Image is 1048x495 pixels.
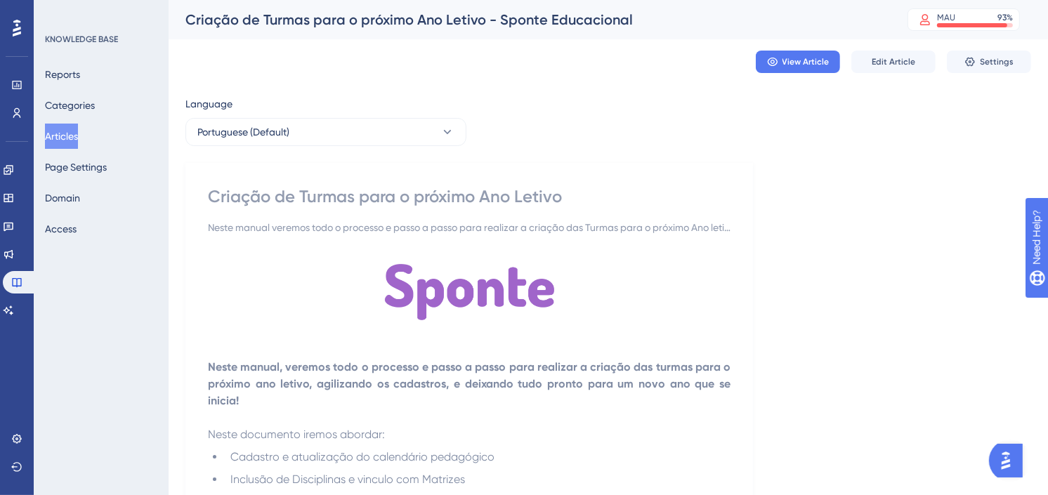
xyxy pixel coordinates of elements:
span: Need Help? [33,4,88,20]
button: Edit Article [851,51,936,73]
span: Edit Article [872,56,915,67]
div: KNOWLEDGE BASE [45,34,118,45]
button: Access [45,216,77,242]
button: Settings [947,51,1031,73]
span: View Article [782,56,830,67]
button: View Article [756,51,840,73]
span: Inclusão de Disciplinas e vinculo com Matrizes [230,473,465,486]
button: Domain [45,185,80,211]
button: Page Settings [45,154,107,180]
div: Criação de Turmas para o próximo Ano Letivo - Sponte Educacional [185,10,872,29]
span: Settings [980,56,1014,67]
span: Language [185,95,232,112]
strong: Neste manual, veremos todo o processo e passo a passo para realizar a criação das turmas para o p... [208,360,733,407]
div: 93 % [997,12,1013,23]
button: Reports [45,62,80,87]
button: Portuguese (Default) [185,118,466,146]
button: Articles [45,124,78,149]
button: Categories [45,93,95,118]
div: Criação de Turmas para o próximo Ano Letivo [208,185,731,208]
span: Portuguese (Default) [197,124,289,140]
div: MAU [937,12,955,23]
iframe: UserGuiding AI Assistant Launcher [989,440,1031,482]
div: Neste manual veremos todo o processo e passo a passo para realizar a criação das Turmas para o pr... [208,219,731,236]
span: Cadastro e atualização do calendário pedagógico [230,450,494,463]
span: Neste documento iremos abordar: [208,428,385,441]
